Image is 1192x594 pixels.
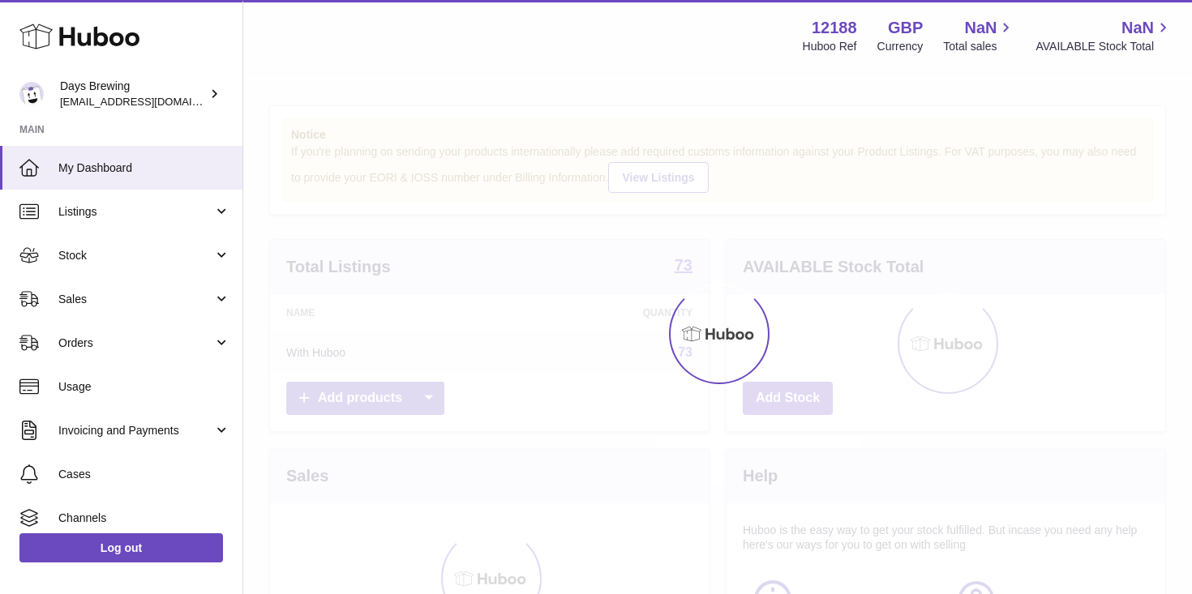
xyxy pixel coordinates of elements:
span: AVAILABLE Stock Total [1035,39,1173,54]
div: Currency [877,39,924,54]
span: Orders [58,335,213,351]
span: Channels [58,511,230,526]
span: Cases [58,467,230,482]
span: Usage [58,379,230,395]
span: Sales [58,292,213,307]
a: NaN AVAILABLE Stock Total [1035,17,1173,54]
div: Days Brewing [60,79,206,109]
span: Stock [58,248,213,263]
a: NaN Total sales [943,17,1015,54]
span: NaN [964,17,997,39]
div: Huboo Ref [803,39,857,54]
strong: GBP [888,17,923,39]
span: Invoicing and Payments [58,423,213,438]
a: Log out [19,533,223,562]
span: Total sales [943,39,1015,54]
img: helena@daysbrewing.com [19,82,44,106]
strong: 12188 [812,17,857,39]
span: [EMAIL_ADDRESS][DOMAIN_NAME] [60,95,238,108]
span: Listings [58,204,213,220]
span: My Dashboard [58,160,230,176]
span: NaN [1121,17,1154,39]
